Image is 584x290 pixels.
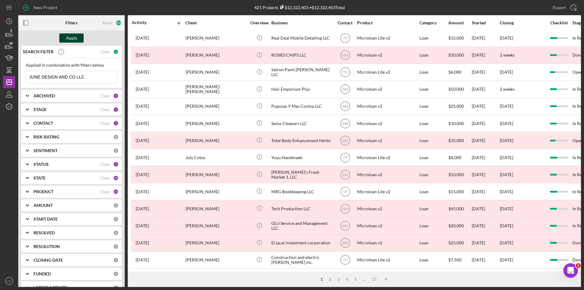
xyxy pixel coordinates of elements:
span: $15,000 [448,189,464,194]
div: 3 [334,277,343,282]
div: Clear [100,162,110,167]
b: CLOSING DATE [33,258,63,263]
div: Loan [419,183,448,200]
div: [DATE] [472,64,499,80]
text: BM [342,121,348,126]
div: Microloan Lite v2 [357,30,418,46]
div: [PERSON_NAME]'s Fresh Market 1, LLC [271,166,332,183]
div: Clear [100,93,110,98]
b: FUNDED [33,271,51,276]
text: TP [343,258,347,262]
text: TP [343,190,347,194]
b: RESOLUTION [33,244,60,249]
div: El jacal investment corporation [271,235,332,251]
div: 0 [113,148,119,153]
div: Reset [102,20,113,25]
span: 1 [576,263,581,268]
time: [DATE] [500,121,513,126]
div: $10,000 [448,115,471,131]
time: 2025-07-29 05:24 [136,240,149,245]
div: [DATE] [472,115,499,131]
div: [DATE] [472,98,499,114]
b: START DATE [33,217,58,222]
b: SENTIMENT [33,148,57,153]
div: Loan [419,98,448,114]
div: Microloan v2 [357,201,418,217]
div: 0 [113,134,119,140]
div: [PERSON_NAME] [186,166,246,183]
div: [PERSON_NAME] [186,132,246,148]
text: BM [342,224,348,228]
div: Export [553,2,566,14]
div: Loan [419,30,448,46]
text: TP [343,36,347,40]
div: Yuyu Handmade [271,149,332,166]
div: Closing [500,20,545,25]
time: 2025-08-26 00:37 [136,36,149,40]
b: SEARCH FILTER [23,49,54,54]
div: $25,000 [448,235,471,251]
div: Clear [100,107,110,112]
div: Real Deal Mobile Detailing LLC [271,30,332,46]
div: Clear [100,49,110,54]
div: 17 [369,277,380,282]
div: 0 [113,271,119,277]
time: [DATE] [500,35,513,40]
div: Microloan Lite v2 [357,183,418,200]
div: Loan [419,252,448,268]
time: 2 weeks [500,52,515,58]
div: Clear [100,189,110,194]
div: Loan [419,47,448,63]
div: $50,000 [448,166,471,183]
time: 2 weeks [500,86,515,92]
div: $20,000 [448,218,471,234]
div: [PERSON_NAME] [186,201,246,217]
div: 1 [317,277,326,282]
div: ROSIES CHIPS LLC [271,47,332,63]
div: 1 [113,49,119,54]
text: BM [342,207,348,211]
div: Microloan v2 [357,115,418,131]
b: STATE [33,176,46,180]
div: July Cotos [186,149,246,166]
time: [DATE] [500,240,513,245]
div: [PERSON_NAME] [186,98,246,114]
div: [PERSON_NAME] [186,64,246,80]
div: $7,500 [448,252,471,268]
div: Product [357,20,418,25]
div: Microloan v2 [357,132,418,148]
div: 2 [113,93,119,99]
div: 0 [113,216,119,222]
b: RESOLVED [33,230,55,235]
time: 2025-07-30 06:55 [136,223,149,228]
div: Loan [419,132,448,148]
div: Started [472,20,499,25]
time: 2025-08-19 18:11 [136,104,149,109]
div: $45,000 [448,201,471,217]
div: ... [360,277,369,282]
div: [DATE] [472,149,499,166]
div: 13 [113,189,119,194]
b: STAGE [33,107,47,112]
div: [DATE] [472,252,499,268]
div: [DATE] [472,183,499,200]
div: GLU Service and Management LLC. [271,218,332,234]
div: Microloan Lite v2 [357,252,418,268]
time: 2025-07-29 02:20 [136,257,149,262]
iframe: Intercom live chat [563,263,578,278]
time: 2025-07-30 19:33 [136,206,149,211]
time: 2025-08-06 02:01 [136,138,149,143]
time: [DATE] [500,138,513,143]
div: [PERSON_NAME]-[PERSON_NAME] [186,81,246,97]
div: 3 [113,121,119,126]
div: [DATE] [472,166,499,183]
span: $8,000 [448,155,461,160]
div: $50,000 [448,47,471,63]
text: BM [342,104,348,109]
div: [PERSON_NAME] [186,47,246,63]
time: 2025-08-06 23:19 [136,121,149,126]
button: New Project [18,2,63,14]
div: Tech Production LLC [271,201,332,217]
div: Microloan v2 [357,98,418,114]
text: BM [342,173,348,177]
